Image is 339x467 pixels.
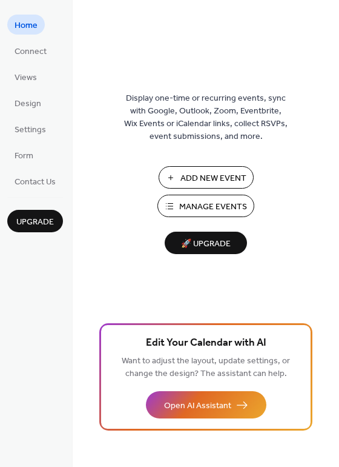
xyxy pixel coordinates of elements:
[122,353,290,382] span: Want to adjust the layout, update settings, or change the design? The assistant can help.
[15,176,56,189] span: Contact Us
[180,172,246,185] span: Add New Event
[15,45,47,58] span: Connect
[172,236,240,252] span: 🚀 Upgrade
[7,15,45,35] a: Home
[16,216,54,229] span: Upgrade
[15,150,33,163] span: Form
[157,195,254,217] button: Manage Events
[15,124,46,136] span: Settings
[146,391,266,418] button: Open AI Assistant
[165,232,247,254] button: 🚀 Upgrade
[7,210,63,232] button: Upgrade
[15,98,41,110] span: Design
[7,93,48,113] a: Design
[159,166,254,189] button: Add New Event
[146,335,266,352] span: Edit Your Calendar with AI
[179,201,247,213] span: Manage Events
[7,145,41,165] a: Form
[7,171,63,191] a: Contact Us
[15,19,38,32] span: Home
[7,119,53,139] a: Settings
[7,67,44,87] a: Views
[124,92,288,143] span: Display one-time or recurring events, sync with Google, Outlook, Zoom, Eventbrite, Wix Events or ...
[164,400,231,412] span: Open AI Assistant
[15,72,37,84] span: Views
[7,41,54,61] a: Connect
